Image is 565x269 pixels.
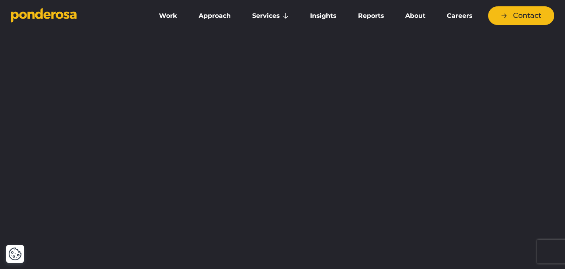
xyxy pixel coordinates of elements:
a: Contact [488,6,554,25]
button: Cookie Settings [8,247,22,261]
a: Work [150,8,186,24]
a: Insights [301,8,345,24]
a: Careers [438,8,481,24]
a: Services [243,8,298,24]
a: Reports [349,8,393,24]
a: Approach [190,8,240,24]
a: About [396,8,435,24]
a: Go to homepage [11,8,138,24]
img: Revisit consent button [8,247,22,261]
